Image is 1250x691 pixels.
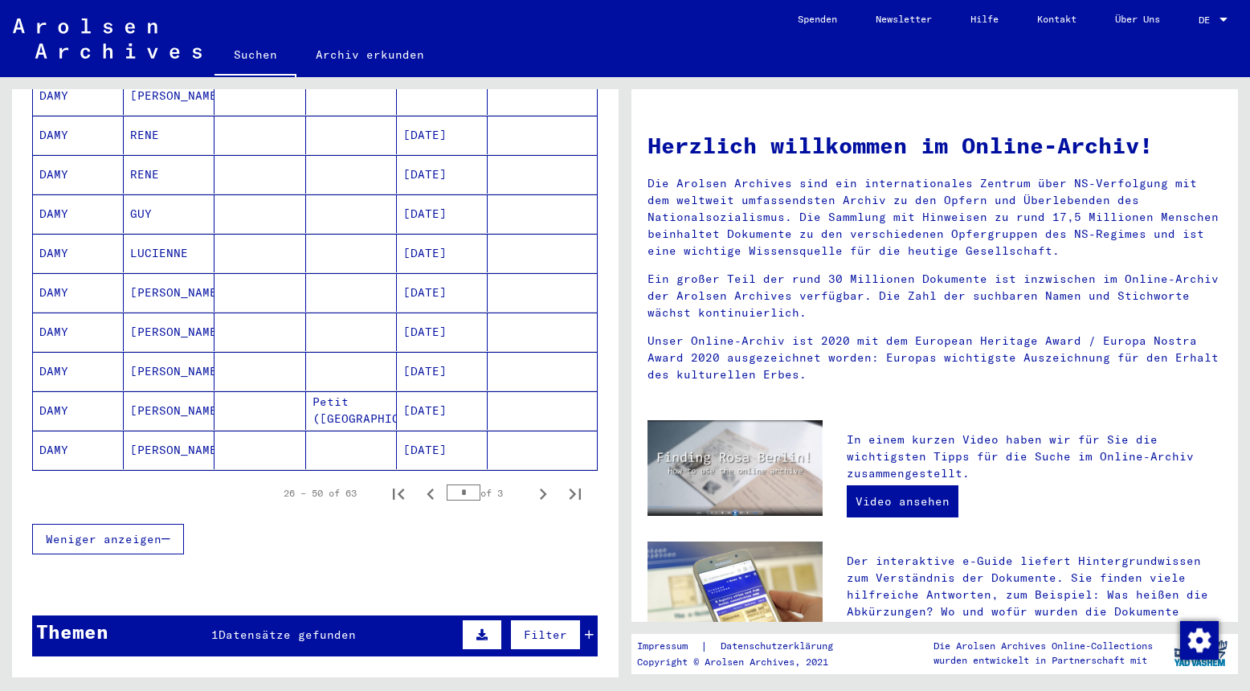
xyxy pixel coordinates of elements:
mat-cell: DAMY [33,391,124,430]
mat-cell: DAMY [33,313,124,351]
mat-cell: [PERSON_NAME] [124,313,214,351]
img: eguide.jpg [647,542,823,659]
div: 26 – 50 of 63 [284,486,357,501]
mat-cell: [PERSON_NAME] [124,76,214,115]
img: video.jpg [647,420,823,516]
button: Last page [559,477,591,509]
mat-cell: LUCIENNE [124,234,214,272]
p: Die Arolsen Archives sind ein internationales Zentrum über NS-Verfolgung mit dem weltweit umfasse... [647,175,1222,260]
mat-cell: GUY [124,194,214,233]
mat-cell: [DATE] [397,391,488,430]
button: First page [382,477,415,509]
button: Weniger anzeigen [32,524,184,554]
button: Filter [510,619,581,650]
mat-cell: Petit ([GEOGRAPHIC_DATA]) [306,391,397,430]
mat-cell: DAMY [33,431,124,469]
img: Zustimmung ändern [1180,621,1219,660]
mat-cell: [DATE] [397,194,488,233]
mat-cell: [DATE] [397,313,488,351]
a: Datenschutzerklärung [708,638,852,655]
a: Impressum [637,638,701,655]
button: Next page [527,477,559,509]
button: Previous page [415,477,447,509]
img: yv_logo.png [1170,633,1231,673]
mat-cell: [DATE] [397,431,488,469]
p: Die Arolsen Archives Online-Collections [933,639,1153,653]
p: wurden entwickelt in Partnerschaft mit [933,653,1153,668]
mat-cell: DAMY [33,76,124,115]
a: Suchen [214,35,296,77]
img: Arolsen_neg.svg [13,18,202,59]
span: Filter [524,628,567,642]
mat-cell: RENE [124,155,214,194]
mat-cell: DAMY [33,234,124,272]
mat-cell: [DATE] [397,234,488,272]
div: | [637,638,852,655]
span: DE [1199,14,1216,26]
p: Unser Online-Archiv ist 2020 mit dem European Heritage Award / Europa Nostra Award 2020 ausgezeic... [647,333,1222,383]
span: 1 [211,628,219,642]
p: Copyright © Arolsen Archives, 2021 [637,655,852,669]
mat-cell: [PERSON_NAME] [124,391,214,430]
mat-cell: [PERSON_NAME] [124,352,214,390]
mat-cell: DAMY [33,116,124,154]
div: of 3 [447,485,527,501]
mat-cell: DAMY [33,155,124,194]
mat-cell: [DATE] [397,116,488,154]
a: Archiv erkunden [296,35,443,74]
div: Themen [36,617,108,646]
p: Der interaktive e-Guide liefert Hintergrundwissen zum Verständnis der Dokumente. Sie finden viele... [847,553,1222,637]
mat-cell: DAMY [33,273,124,312]
span: Datensätze gefunden [219,628,356,642]
mat-cell: [DATE] [397,352,488,390]
mat-cell: [DATE] [397,155,488,194]
mat-cell: DAMY [33,194,124,233]
a: Video ansehen [847,485,958,517]
h1: Herzlich willkommen im Online-Archiv! [647,129,1222,162]
mat-cell: [DATE] [397,273,488,312]
mat-cell: [PERSON_NAME] [124,273,214,312]
mat-cell: [PERSON_NAME] [124,431,214,469]
mat-cell: RENE [124,116,214,154]
p: In einem kurzen Video haben wir für Sie die wichtigsten Tipps für die Suche im Online-Archiv zusa... [847,431,1222,482]
mat-cell: DAMY [33,352,124,390]
span: Weniger anzeigen [46,532,161,546]
p: Ein großer Teil der rund 30 Millionen Dokumente ist inzwischen im Online-Archiv der Arolsen Archi... [647,271,1222,321]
